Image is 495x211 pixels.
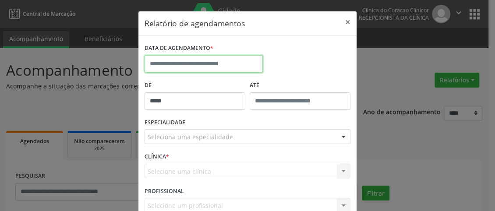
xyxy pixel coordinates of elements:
label: CLÍNICA [145,150,169,164]
button: Close [339,11,357,33]
span: Seleciona uma especialidade [148,132,233,141]
h5: Relatório de agendamentos [145,18,245,29]
label: DATA DE AGENDAMENTO [145,42,213,55]
label: De [145,79,245,92]
label: PROFISSIONAL [145,184,184,198]
label: ATÉ [250,79,350,92]
label: ESPECIALIDADE [145,116,185,130]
